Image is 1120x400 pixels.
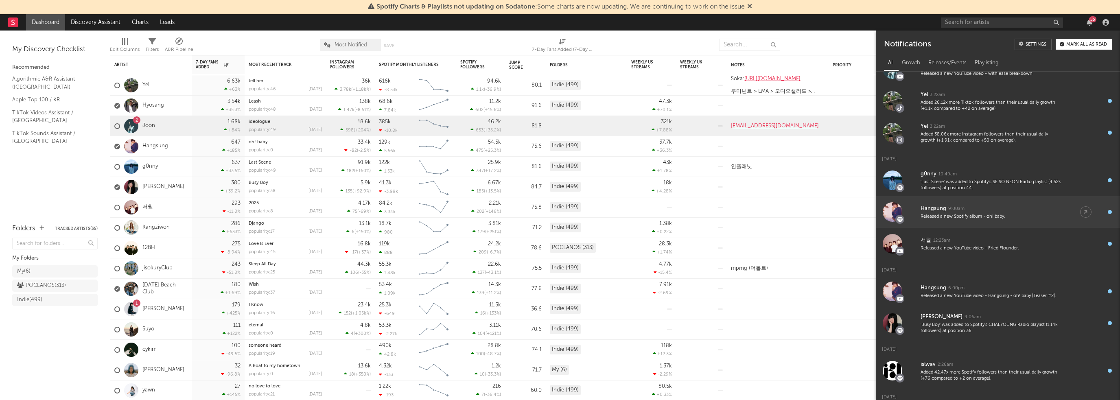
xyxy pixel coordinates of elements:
[921,100,1064,112] div: Added 26.12x more Tiktok followers than their usual daily growth (+1.1k compared to +42 on average).
[550,182,581,192] div: Indie (499)
[489,99,501,104] div: 11.2k
[416,238,452,258] svg: Chart title
[359,210,370,214] span: -69 %
[921,236,931,245] div: 서월
[223,209,241,214] div: -11.8 %
[308,128,322,132] div: [DATE]
[335,42,367,48] span: Most Notified
[340,127,371,133] div: ( )
[249,250,276,254] div: popularity: 45
[471,209,501,214] div: ( )
[340,188,371,194] div: ( )
[550,223,581,232] div: Indie (499)
[232,201,241,206] div: 293
[379,201,392,206] div: 84.2k
[142,265,173,272] a: jisokuryClub
[938,362,953,368] div: 2:26am
[142,163,158,170] a: g0nny
[249,140,322,144] div: oh! baby
[249,343,282,348] a: someone heard
[876,307,1120,339] a: [PERSON_NAME]9:06am'Busy Boy' was added to Spotify's CHAEYOUNG Radio playlist (1.14k followers) a...
[142,184,184,190] a: [PERSON_NAME]
[485,169,500,173] span: +17.2 %
[921,179,1064,192] div: 'Last Scene' was added to Spotify's SE SO NEON Radio playlist (4.52k followers) at position 44.
[12,224,35,234] div: Folders
[142,143,168,150] a: Hangsung
[487,79,501,84] div: 94.6k
[680,60,711,70] span: Weekly UK Streams
[142,122,155,129] a: Joon
[476,87,484,92] span: 1.1k
[652,229,672,234] div: +0.22 %
[146,45,159,55] div: Filters
[379,140,390,145] div: 129k
[471,188,501,194] div: ( )
[930,92,945,98] div: 3:22am
[345,249,371,255] div: ( )
[308,189,322,193] div: [DATE]
[379,128,398,133] div: -10.8k
[249,384,280,389] a: no love to love
[352,230,354,234] span: 6
[249,189,276,193] div: popularity: 38
[354,189,370,194] span: +92.9 %
[876,149,1120,164] div: [DATE]
[356,108,370,112] span: -8.51 %
[376,4,745,10] span: : Some charts are now updating. We are continuing to work on the issue
[509,162,542,172] div: 81.6
[485,189,500,194] span: +13.5 %
[232,241,241,247] div: 275
[308,250,322,254] div: [DATE]
[249,99,322,104] div: Leash
[55,227,98,231] button: Tracked Artists(35)
[470,148,501,153] div: ( )
[17,281,66,291] div: POCLANOS ( 313 )
[346,229,371,234] div: ( )
[249,201,259,205] a: 2025
[65,14,126,31] a: Discovery Assistant
[379,87,398,92] div: -8.53k
[930,124,945,130] div: 3:22am
[731,123,819,129] a: [EMAIL_ADDRESS][DOMAIN_NAME]
[227,99,241,104] div: 3.54k
[921,169,936,179] div: g0nny
[376,4,535,10] span: Spotify Charts & Playlists not updating on Sodatone
[550,202,581,212] div: Indie (499)
[12,95,90,104] a: Apple Top 100 / KR
[196,60,222,70] span: 7-Day Fans Added
[359,221,371,226] div: 13.1k
[416,177,452,197] svg: Chart title
[921,369,1064,382] div: Added 42.47x more Spotify followers than their usual daily growth (+76 compared to +2 on average).
[550,63,611,68] div: Folders
[884,56,898,70] div: All
[249,242,273,246] a: Love Is Ever
[165,35,193,58] div: A&R Pipeline
[142,282,188,296] a: [DATE] Beach Club
[509,142,542,151] div: 75.6
[719,39,780,51] input: Search...
[12,63,98,72] div: Recommended
[731,89,815,101] span: 루미넌트 > EMA > 오디오샐러드 > TuneCore
[26,14,65,31] a: Dashboard
[249,160,322,165] div: Last Scene
[1026,42,1046,47] div: Settings
[249,120,270,124] a: ideologue
[347,169,354,173] span: 182
[924,56,971,70] div: Releases/Events
[249,79,263,83] a: tell her
[17,295,42,305] div: Indie ( 499 )
[344,148,371,153] div: ( )
[876,228,1120,260] a: 서월12:23amReleased a new YouTube video - Fried Flounder.
[550,243,596,253] div: POCLANOS (313)
[476,128,483,133] span: 653
[379,62,440,67] div: Spotify Monthly Listeners
[379,99,393,104] div: 68.6k
[379,250,393,255] div: 888
[249,120,322,124] div: ideologue
[379,107,396,113] div: 7.84k
[146,35,159,58] div: Filters
[948,206,965,212] div: 9:00am
[12,294,98,306] a: Indie(499)
[416,96,452,116] svg: Chart title
[110,45,140,55] div: Edit Columns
